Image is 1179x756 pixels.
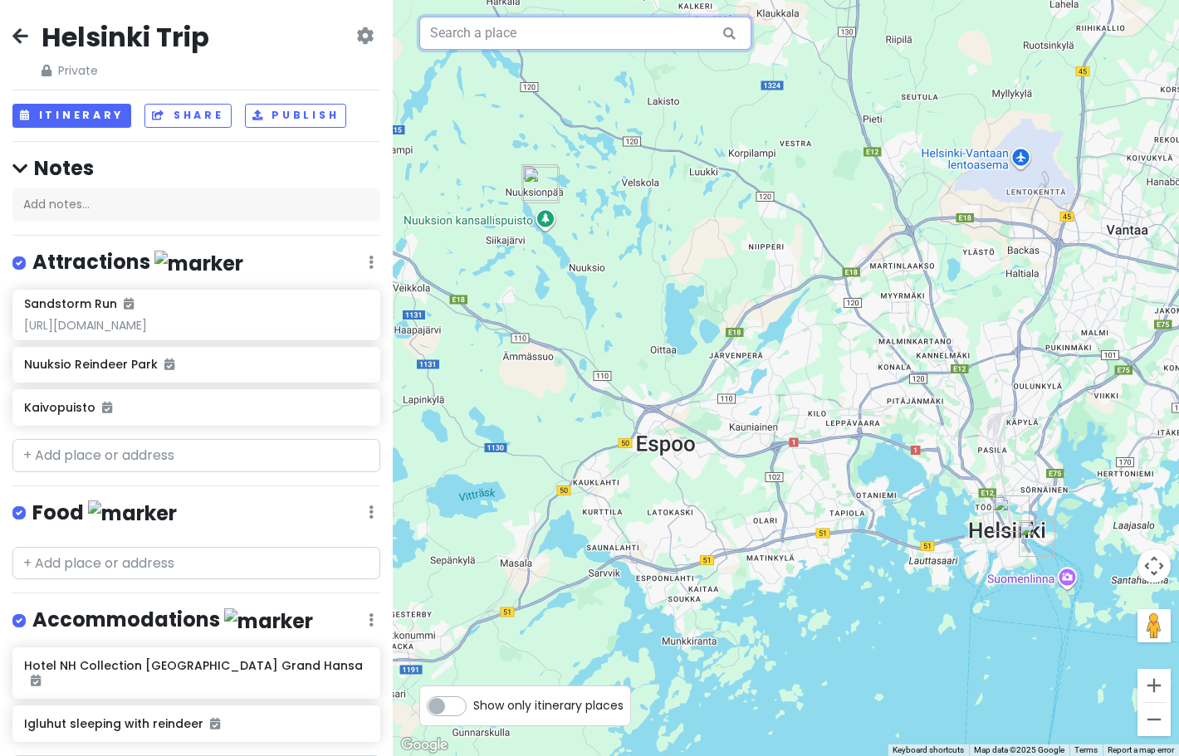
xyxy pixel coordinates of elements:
[24,658,369,688] h6: Hotel NH Collection [GEOGRAPHIC_DATA] Grand Hansa
[1137,703,1171,736] button: Zoom out
[42,61,209,80] span: Private
[974,745,1064,754] span: Map data ©2025 Google
[1137,549,1171,583] button: Map camera controls
[993,495,1030,532] div: Hotel NH Collection Helsinki Grand Hansa
[210,718,220,729] i: Added to itinerary
[12,104,131,128] button: Itinerary
[12,547,380,580] input: + Add place or address
[164,358,174,370] i: Added to itinerary
[31,675,41,686] i: Added to itinerary
[12,439,380,472] input: + Add place or address
[1019,520,1055,557] div: Kaivopuisto
[24,400,369,415] h6: Kaivopuisto
[24,716,369,731] h6: Igluhut sleeping with reindeer
[124,298,134,310] i: Added to itinerary
[12,155,380,181] h4: Notes
[154,251,243,276] img: marker
[245,104,347,128] button: Publish
[24,357,369,372] h6: Nuuksio Reindeer Park
[88,500,177,526] img: marker
[1137,669,1171,702] button: Zoom in
[224,608,313,634] img: marker
[144,104,231,128] button: Share
[1137,609,1171,642] button: Drag Pegman onto the map to open Street View
[893,744,964,756] button: Keyboard shortcuts
[473,696,624,715] span: Show only itinerary places
[24,318,369,333] div: [URL][DOMAIN_NAME]
[1074,745,1098,754] a: Terms (opens in new tab)
[523,167,560,203] div: Nuuksio Reindeer Park
[32,607,313,634] h4: Accommodations
[419,17,751,50] input: Search a place
[42,20,209,55] h2: Helsinki Trip
[24,296,134,311] h6: Sandstorm Run
[32,249,243,276] h4: Attractions
[521,164,558,201] div: Igluhut sleeping with reindeer
[12,188,380,222] div: Add notes...
[32,500,177,527] h4: Food
[102,402,112,413] i: Added to itinerary
[397,734,452,756] img: Google
[1108,745,1174,754] a: Report a map error
[397,734,452,756] a: Open this area in Google Maps (opens a new window)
